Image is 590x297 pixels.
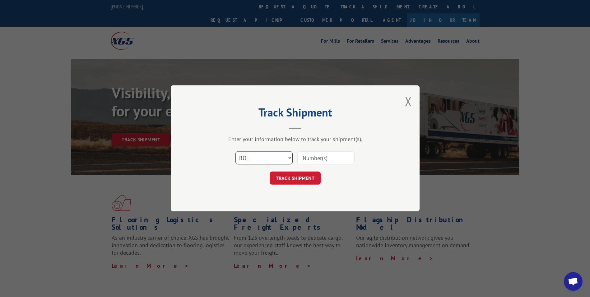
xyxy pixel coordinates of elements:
a: Open chat [564,272,583,291]
button: TRACK SHIPMENT [270,172,321,185]
button: Close modal [405,93,412,110]
div: Enter your information below to track your shipment(s). [202,136,388,143]
h2: Track Shipment [202,108,388,120]
input: Number(s) [297,152,355,165]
